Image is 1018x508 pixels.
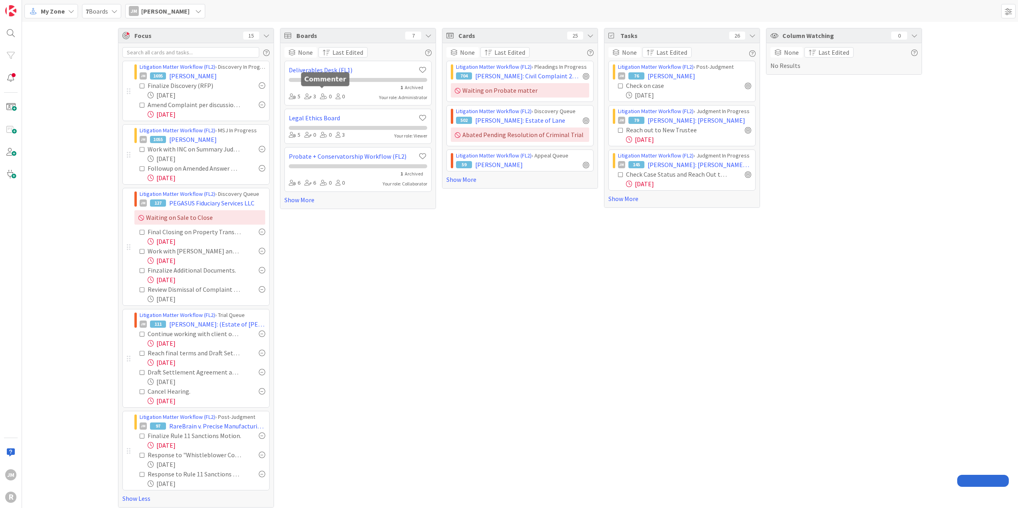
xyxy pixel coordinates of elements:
[140,413,215,420] a: Litigation Matter Workflow (FL2)
[648,71,695,81] span: [PERSON_NAME]
[626,81,701,90] div: Check on case
[626,90,751,100] div: [DATE]
[140,136,147,143] div: JM
[458,31,563,40] span: Cards
[446,175,594,184] a: Show More
[618,151,751,160] div: › Judgment In Progress
[129,6,139,16] div: JM
[456,161,472,168] div: 59
[148,265,241,275] div: Finzalize Additional Documents.
[618,117,625,124] div: JM
[140,321,147,328] div: JM
[320,179,332,187] div: 0
[148,440,265,450] div: [DATE]
[451,83,589,98] div: Waiting on Probate matter
[304,75,346,83] h5: Commenter
[141,6,190,16] span: [PERSON_NAME]
[451,127,589,142] div: Abated Pending Resolution of Criminal Trial
[150,199,166,207] div: 127
[148,144,241,154] div: Work with INC on Summary Judgment Memorandum.
[456,72,472,80] div: 704
[148,431,241,440] div: Finalize Rule 11 Sanctions Motion.
[289,65,418,75] a: Deliverables Desk (FL1)
[289,179,300,187] div: 6
[782,31,887,40] span: Column Watching
[148,294,265,304] div: [DATE]
[148,227,241,237] div: Final Closing on Property Transaction. Resolve issues with the Closing Statement.
[148,377,265,386] div: [DATE]
[86,6,108,16] span: Boards
[475,71,580,81] span: [PERSON_NAME]: Civil Complaint 25CV02347 ([PERSON_NAME] individually)
[626,169,727,179] div: Check Case Status and Reach Out to Trustee
[332,48,363,57] span: Last Edited
[140,190,265,198] div: › Discovery Queue
[618,108,694,115] a: Litigation Matter Workflow (FL2)
[169,198,254,208] span: PEGASUS Fiduciary Services LLC
[169,135,217,144] span: [PERSON_NAME]
[148,348,241,358] div: Reach final terms and Draft Settlement Agreement.
[150,72,166,80] div: 1695
[648,160,751,169] span: [PERSON_NAME]: [PERSON_NAME] Winner
[320,131,332,139] div: 0
[148,450,241,460] div: Response to "Whistleblower Complaint"
[148,469,241,479] div: Response to Rule 11 Sanctions Motion.
[784,48,799,57] span: None
[618,107,751,116] div: › Judgment In Progress
[148,329,241,339] div: Continue working with client on resolution with OC.
[140,72,147,80] div: JM
[304,92,316,101] div: 3
[150,136,166,143] div: 1055
[394,132,427,139] div: Your role: Viewer
[891,32,907,40] div: 0
[148,100,241,110] div: Amend Complaint per discussion with client [DATE].
[567,32,583,40] div: 25
[620,31,725,40] span: Tasks
[150,321,166,328] div: 111
[86,7,89,15] b: 7
[818,48,849,57] span: Last Edited
[628,72,644,80] div: 76
[41,6,65,16] span: My Zone
[140,422,147,430] div: JM
[122,494,270,503] a: Show Less
[148,154,265,163] div: [DATE]
[318,47,368,58] button: Last Edited
[284,195,432,205] a: Show More
[148,256,265,265] div: [DATE]
[618,152,694,159] a: Litigation Matter Workflow (FL2)
[148,90,265,100] div: [DATE]
[494,48,525,57] span: Last Edited
[289,92,300,101] div: 5
[169,71,217,81] span: [PERSON_NAME]
[648,116,745,125] span: [PERSON_NAME]: [PERSON_NAME]
[289,151,418,161] a: Probate + Conservatorship Workflow (FL2)
[169,319,265,329] span: [PERSON_NAME]: (Estate of [PERSON_NAME])
[5,5,16,16] img: Visit kanbanzone.com
[5,469,16,480] div: JM
[140,127,215,134] a: Litigation Matter Workflow (FL2)
[140,126,265,135] div: › MSJ In Progress
[628,161,644,168] div: 145
[475,116,565,125] span: [PERSON_NAME]: Estate of Lane
[618,72,625,80] div: JM
[320,92,332,101] div: 0
[475,160,523,169] span: [PERSON_NAME]
[405,171,423,177] span: Archived
[656,48,687,57] span: Last Edited
[460,48,475,57] span: None
[148,386,222,396] div: Cancel Hearing.
[296,31,401,40] span: Boards
[140,190,215,197] a: Litigation Matter Workflow (FL2)
[456,63,532,70] a: Litigation Matter Workflow (FL2)
[456,151,589,160] div: › Appeal Queue
[626,179,751,189] div: [DATE]
[148,237,265,246] div: [DATE]
[480,47,530,58] button: Last Edited
[456,117,472,124] div: 502
[148,460,265,469] div: [DATE]
[379,94,427,101] div: Your role: Administrator
[140,199,147,207] div: JM
[336,131,345,139] div: 3
[140,311,265,319] div: › Trial Queue
[148,110,265,119] div: [DATE]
